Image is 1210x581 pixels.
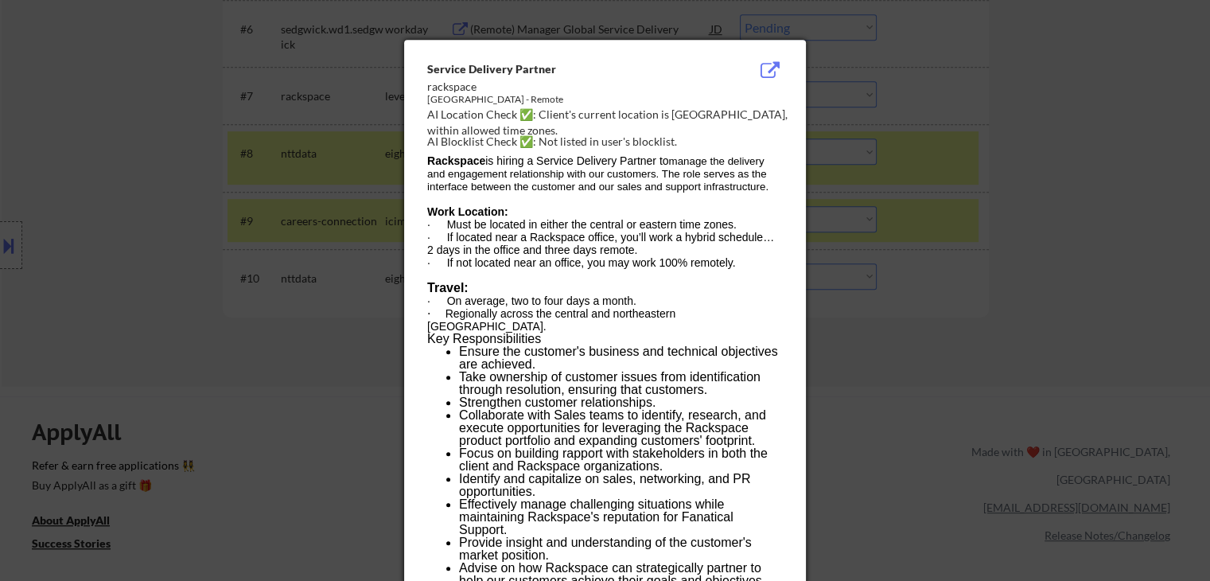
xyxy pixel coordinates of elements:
[447,256,736,269] span: If not located near an office, you may work 100% remotely.
[427,333,782,345] h3: Key Responsibilities
[427,281,469,294] b: Travel:
[447,294,636,307] span: On average, two to four days a month.
[427,155,768,193] span: manage the delivery and engagement relationship with our customers. The role serves as the interf...
[427,218,430,231] span: ·
[459,447,782,473] li: Focus on building rapport with stakeholders in both the client and Rackspace organizations.
[427,294,430,307] span: ·
[459,345,782,371] li: Ensure the customer's business and technical objectives are achieved.
[427,307,675,333] span: Regionally across the central and northeastern [GEOGRAPHIC_DATA].
[427,231,430,244] span: ·
[427,256,430,269] span: ·
[427,205,508,218] b: Work Location:
[427,107,789,138] div: AI Location Check ✅: Client's current location is [GEOGRAPHIC_DATA], within allowed time zones.
[459,409,782,447] li: Collaborate with Sales teams to identify, research, and execute opportunities for leveraging the ...
[427,307,782,333] div: ·
[459,536,782,562] li: Provide insight and understanding of the customer's market position.
[459,371,782,396] li: Take ownership of customer issues from identification through resolution, ensuring that customers.
[427,79,702,95] div: rackspace
[427,231,774,256] span: If located near a Rackspace office, you’ll work a hybrid schedule… 2 days in the office and three...
[485,154,668,167] span: is hiring a Service Delivery Partner to
[447,218,737,231] span: Must be located in either the central or eastern time zones.
[459,498,782,536] li: Effectively manage challenging situations while maintaining Rackspace's reputation for Fanatical ...
[427,154,485,167] b: Rackspace
[427,134,789,150] div: AI Blocklist Check ✅: Not listed in user's blocklist.
[459,473,782,498] li: Identify and capitalize on sales, networking, and PR opportunities.
[427,61,702,77] div: Service Delivery Partner
[459,396,782,409] li: Strengthen customer relationships.
[427,93,702,107] div: [GEOGRAPHIC_DATA] - Remote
